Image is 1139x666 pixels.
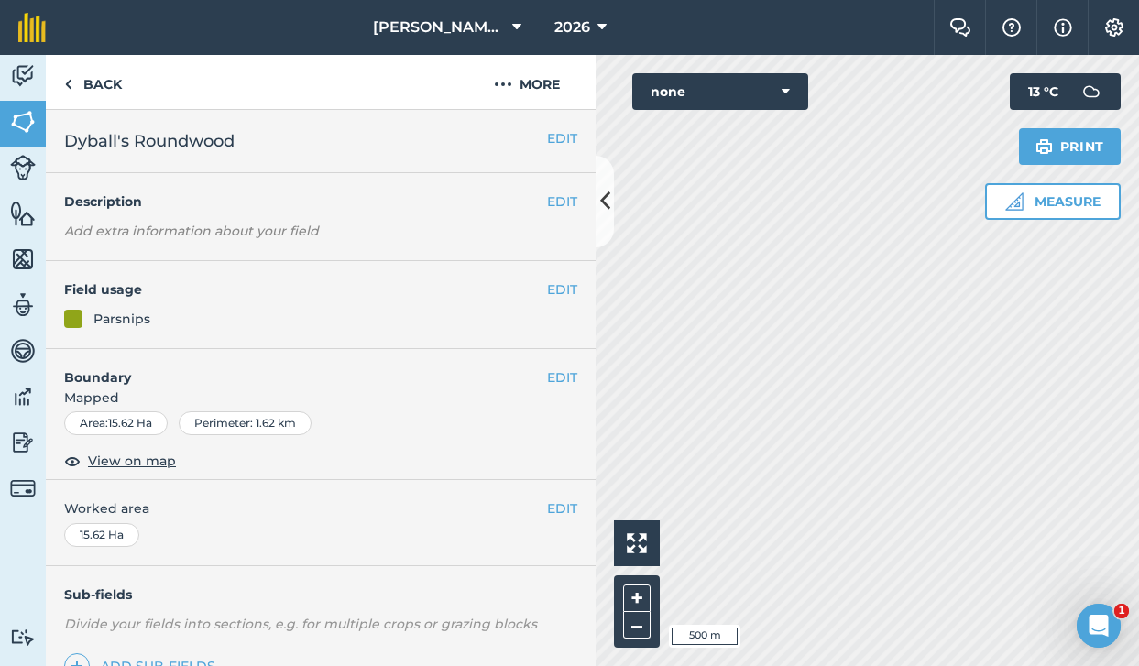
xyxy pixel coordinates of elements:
img: svg+xml;base64,PHN2ZyB4bWxucz0iaHR0cDovL3d3dy53My5vcmcvMjAwMC9zdmciIHdpZHRoPSIxOSIgaGVpZ2h0PSIyNC... [1035,136,1053,158]
img: A cog icon [1103,18,1125,37]
span: View on map [88,451,176,471]
button: EDIT [547,498,577,519]
span: Worked area [64,498,577,519]
img: fieldmargin Logo [18,13,46,42]
button: EDIT [547,128,577,148]
img: svg+xml;base64,PD94bWwgdmVyc2lvbj0iMS4wIiBlbmNvZGluZz0idXRmLTgiPz4KPCEtLSBHZW5lcmF0b3I6IEFkb2JlIE... [10,628,36,646]
img: svg+xml;base64,PD94bWwgdmVyc2lvbj0iMS4wIiBlbmNvZGluZz0idXRmLTgiPz4KPCEtLSBHZW5lcmF0b3I6IEFkb2JlIE... [10,62,36,90]
img: svg+xml;base64,PHN2ZyB4bWxucz0iaHR0cDovL3d3dy53My5vcmcvMjAwMC9zdmciIHdpZHRoPSI1NiIgaGVpZ2h0PSI2MC... [10,200,36,227]
img: A question mark icon [1001,18,1023,37]
button: EDIT [547,191,577,212]
img: svg+xml;base64,PHN2ZyB4bWxucz0iaHR0cDovL3d3dy53My5vcmcvMjAwMC9zdmciIHdpZHRoPSIxNyIgaGVpZ2h0PSIxNy... [1054,16,1072,38]
button: – [623,612,651,639]
img: svg+xml;base64,PD94bWwgdmVyc2lvbj0iMS4wIiBlbmNvZGluZz0idXRmLTgiPz4KPCEtLSBHZW5lcmF0b3I6IEFkb2JlIE... [1073,73,1110,110]
div: Parsnips [93,309,150,329]
img: svg+xml;base64,PHN2ZyB4bWxucz0iaHR0cDovL3d3dy53My5vcmcvMjAwMC9zdmciIHdpZHRoPSI5IiBoZWlnaHQ9IjI0Ii... [64,73,72,95]
div: 15.62 Ha [64,523,139,547]
a: Back [46,55,140,109]
button: More [458,55,596,109]
h4: Sub-fields [46,584,596,605]
span: 13 ° C [1028,73,1058,110]
button: EDIT [547,367,577,388]
img: svg+xml;base64,PD94bWwgdmVyc2lvbj0iMS4wIiBlbmNvZGluZz0idXRmLTgiPz4KPCEtLSBHZW5lcmF0b3I6IEFkb2JlIE... [10,291,36,319]
em: Add extra information about your field [64,223,319,239]
iframe: Intercom live chat [1077,604,1121,648]
img: svg+xml;base64,PHN2ZyB4bWxucz0iaHR0cDovL3d3dy53My5vcmcvMjAwMC9zdmciIHdpZHRoPSI1NiIgaGVpZ2h0PSI2MC... [10,246,36,273]
img: svg+xml;base64,PD94bWwgdmVyc2lvbj0iMS4wIiBlbmNvZGluZz0idXRmLTgiPz4KPCEtLSBHZW5lcmF0b3I6IEFkb2JlIE... [10,475,36,501]
span: [PERSON_NAME] Ltd. [373,16,505,38]
h4: Field usage [64,279,547,300]
h4: Boundary [46,349,547,388]
span: Dyball's Roundwood [64,128,235,154]
button: none [632,73,808,110]
img: Four arrows, one pointing top left, one top right, one bottom right and the last bottom left [627,533,647,553]
button: View on map [64,450,176,472]
button: 13 °C [1010,73,1121,110]
button: Measure [985,183,1121,220]
img: svg+xml;base64,PHN2ZyB4bWxucz0iaHR0cDovL3d3dy53My5vcmcvMjAwMC9zdmciIHdpZHRoPSIxOCIgaGVpZ2h0PSIyNC... [64,450,81,472]
span: 1 [1114,604,1129,618]
button: EDIT [547,279,577,300]
button: Print [1019,128,1122,165]
div: Perimeter : 1.62 km [179,411,312,435]
button: + [623,584,651,612]
img: Ruler icon [1005,192,1024,211]
img: svg+xml;base64,PD94bWwgdmVyc2lvbj0iMS4wIiBlbmNvZGluZz0idXRmLTgiPz4KPCEtLSBHZW5lcmF0b3I6IEFkb2JlIE... [10,155,36,180]
img: svg+xml;base64,PD94bWwgdmVyc2lvbj0iMS4wIiBlbmNvZGluZz0idXRmLTgiPz4KPCEtLSBHZW5lcmF0b3I6IEFkb2JlIE... [10,383,36,410]
img: svg+xml;base64,PHN2ZyB4bWxucz0iaHR0cDovL3d3dy53My5vcmcvMjAwMC9zdmciIHdpZHRoPSI1NiIgaGVpZ2h0PSI2MC... [10,108,36,136]
img: svg+xml;base64,PD94bWwgdmVyc2lvbj0iMS4wIiBlbmNvZGluZz0idXRmLTgiPz4KPCEtLSBHZW5lcmF0b3I6IEFkb2JlIE... [10,429,36,456]
em: Divide your fields into sections, e.g. for multiple crops or grazing blocks [64,616,537,632]
img: svg+xml;base64,PD94bWwgdmVyc2lvbj0iMS4wIiBlbmNvZGluZz0idXRmLTgiPz4KPCEtLSBHZW5lcmF0b3I6IEFkb2JlIE... [10,337,36,365]
span: Mapped [46,388,596,408]
span: 2026 [554,16,590,38]
h4: Description [64,191,577,212]
div: Area : 15.62 Ha [64,411,168,435]
img: Two speech bubbles overlapping with the left bubble in the forefront [949,18,971,37]
img: svg+xml;base64,PHN2ZyB4bWxucz0iaHR0cDovL3d3dy53My5vcmcvMjAwMC9zdmciIHdpZHRoPSIyMCIgaGVpZ2h0PSIyNC... [494,73,512,95]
